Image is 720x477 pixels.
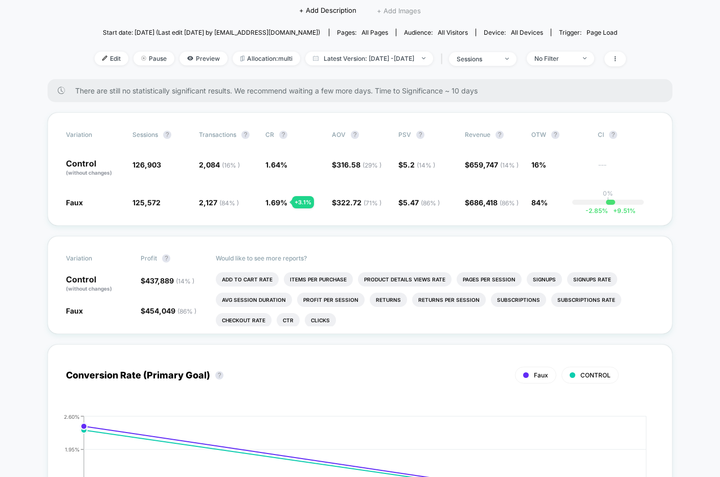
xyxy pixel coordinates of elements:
[469,198,519,207] span: 686,418
[65,446,80,452] tspan: 1.95%
[332,131,346,138] span: AOV
[363,161,381,169] span: ( 29 % )
[199,131,236,138] span: Transactions
[586,207,608,214] span: -2.85 %
[284,272,353,287] li: Items Per Purchase
[66,285,112,292] span: (without changes)
[531,160,546,169] span: 16%
[233,52,300,65] span: Allocation: multi
[527,272,562,287] li: Signups
[465,131,490,138] span: Revenue
[241,131,250,139] button: ?
[476,29,551,36] span: Device:
[438,29,468,36] span: All Visitors
[398,198,440,207] span: $
[66,254,122,263] span: Variation
[336,198,381,207] span: 322.72
[177,307,196,315] span: ( 86 % )
[587,29,617,36] span: Page Load
[103,29,320,36] span: Start date: [DATE] (Last edit [DATE] by [EMAIL_ADDRESS][DOMAIN_NAME])
[265,160,287,169] span: 1.64 %
[531,131,588,139] span: OTW
[145,276,194,285] span: 437,889
[465,160,519,169] span: $
[404,29,468,36] div: Audience:
[500,199,519,207] span: ( 86 % )
[133,52,174,65] span: Pause
[422,57,425,59] img: end
[141,56,146,61] img: end
[176,277,194,285] span: ( 14 % )
[292,196,314,208] div: + 3.1 %
[567,272,617,287] li: Signups Rate
[534,371,548,379] span: Faux
[66,198,83,207] span: Faux
[580,371,611,379] span: CONTROL
[222,161,240,169] span: ( 16 % )
[336,160,381,169] span: 316.58
[332,198,381,207] span: $
[145,306,196,315] span: 454,049
[559,29,617,36] div: Trigger:
[305,52,433,65] span: Latest Version: [DATE] - [DATE]
[416,131,424,139] button: ?
[598,131,654,139] span: CI
[215,371,223,379] button: ?
[469,160,519,169] span: 659,747
[313,56,319,61] img: calendar
[551,293,621,307] li: Subscriptions Rate
[438,52,449,66] span: |
[66,131,122,139] span: Variation
[403,160,435,169] span: 5.2
[457,55,498,63] div: sessions
[332,160,381,169] span: $
[608,207,636,214] span: 9.51 %
[505,58,509,60] img: end
[491,293,546,307] li: Subscriptions
[216,293,292,307] li: Avg Session Duration
[64,413,80,419] tspan: 2.60%
[265,131,274,138] span: CR
[362,29,388,36] span: all pages
[377,7,421,15] span: + Add Images
[370,293,407,307] li: Returns
[216,272,279,287] li: Add To Cart Rate
[613,207,617,214] span: +
[534,55,575,62] div: No Filter
[240,56,244,61] img: rebalance
[66,306,83,315] span: Faux
[511,29,543,36] span: all devices
[417,161,435,169] span: ( 14 % )
[299,6,356,16] span: + Add Description
[141,306,196,315] span: $
[531,198,548,207] span: 84%
[496,131,504,139] button: ?
[465,198,519,207] span: $
[603,189,613,197] p: 0%
[132,198,161,207] span: 125,572
[199,198,239,207] span: 2,127
[351,131,359,139] button: ?
[163,131,171,139] button: ?
[141,276,194,285] span: $
[141,254,157,262] span: Profit
[500,161,519,169] span: ( 14 % )
[337,29,388,36] div: Pages:
[66,159,122,177] p: Control
[583,57,587,59] img: end
[598,162,654,177] span: ---
[66,275,130,293] p: Control
[305,313,336,327] li: Clicks
[279,131,287,139] button: ?
[607,197,609,205] p: |
[95,52,128,65] span: Edit
[132,131,158,138] span: Sessions
[277,313,300,327] li: Ctr
[179,52,228,65] span: Preview
[358,272,452,287] li: Product Details Views Rate
[199,160,240,169] span: 2,084
[297,293,365,307] li: Profit Per Session
[421,199,440,207] span: ( 86 % )
[551,131,559,139] button: ?
[132,160,161,169] span: 126,903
